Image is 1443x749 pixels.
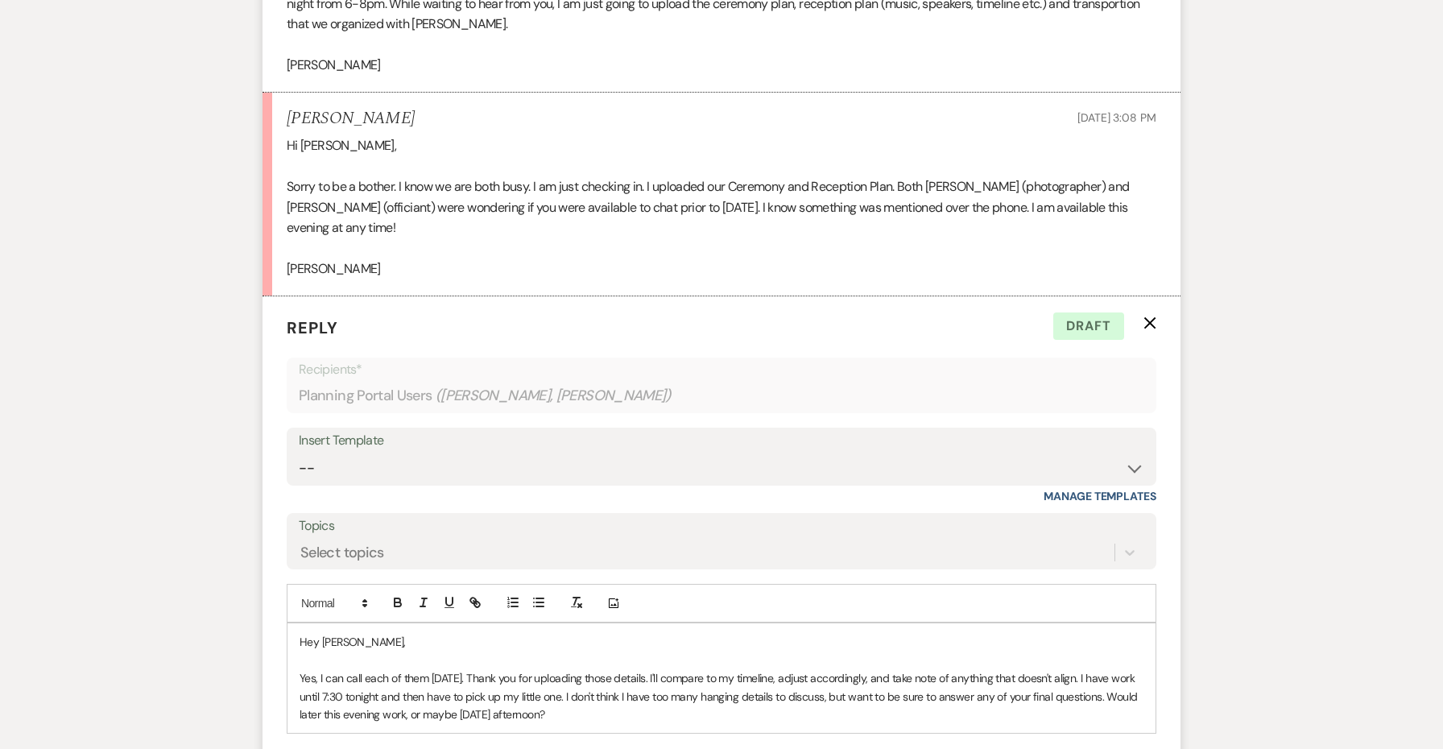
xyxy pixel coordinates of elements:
[287,109,415,129] h5: [PERSON_NAME]
[1053,312,1124,340] span: Draft
[287,135,1156,156] p: Hi [PERSON_NAME],
[299,380,1144,412] div: Planning Portal Users
[299,429,1144,453] div: Insert Template
[300,542,384,564] div: Select topics
[1044,489,1156,503] a: Manage Templates
[287,259,1156,279] p: [PERSON_NAME]
[300,633,1143,651] p: Hey [PERSON_NAME],
[436,385,672,407] span: ( [PERSON_NAME], [PERSON_NAME] )
[299,359,1144,380] p: Recipients*
[1077,110,1156,125] span: [DATE] 3:08 PM
[299,515,1144,538] label: Topics
[287,55,1156,76] p: [PERSON_NAME]
[287,176,1156,238] p: Sorry to be a bother. I know we are both busy. I am just checking in. I uploaded our Ceremony and...
[287,317,338,338] span: Reply
[300,669,1143,723] p: Yes, I can call each of them [DATE]. Thank you for uploading those details. I'll compare to my ti...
